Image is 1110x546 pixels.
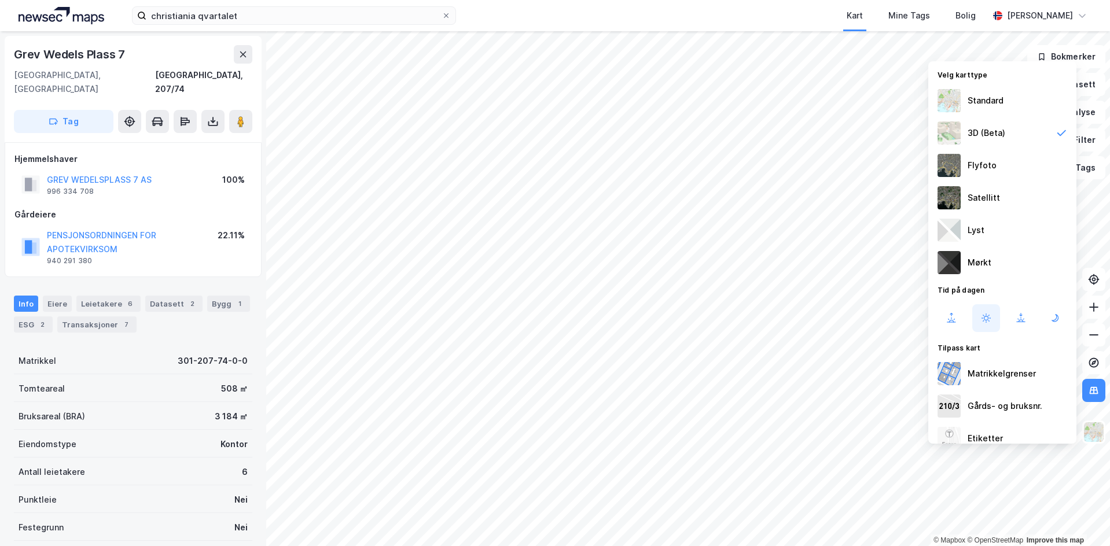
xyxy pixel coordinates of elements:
img: luj3wr1y2y3+OchiMxRmMxRlscgabnMEmZ7DJGWxyBpucwSZnsMkZbHIGm5zBJmewyRlscgabnMEmZ7DJGWxyBpucwSZnsMkZ... [938,219,961,242]
div: Matrikkel [19,354,56,368]
div: Satellitt [968,191,1000,205]
img: Z [938,89,961,112]
div: Grev Wedels Plass 7 [14,45,127,64]
img: cadastreKeys.547ab17ec502f5a4ef2b.jpeg [938,394,961,418]
div: 6 [124,298,136,309]
button: Tags [1052,156,1105,179]
div: Eiere [43,296,72,312]
a: Improve this map [1027,536,1084,544]
img: Z [1083,421,1105,443]
div: 3 184 ㎡ [215,409,248,423]
a: OpenStreetMap [967,536,1023,544]
div: 2 [186,298,198,309]
div: Mine Tags [888,9,930,23]
div: 940 291 380 [47,256,92,265]
div: Tilpass kart [928,337,1076,357]
div: Punktleie [19,493,57,507]
button: Filter [1050,128,1105,152]
div: 301-207-74-0-0 [178,354,248,368]
div: Transaksjoner [57,316,137,333]
div: Info [14,296,38,312]
div: Mørkt [968,256,991,270]
div: Eiendomstype [19,437,76,451]
img: nCdM7BzjoCAAAAAElFTkSuQmCC [938,251,961,274]
div: 2 [36,319,48,330]
div: 22.11% [218,228,245,242]
div: Kontor [220,437,248,451]
div: Bygg [207,296,250,312]
div: ESG [14,316,53,333]
div: 100% [222,173,245,187]
input: Søk på adresse, matrikkel, gårdeiere, leietakere eller personer [146,7,442,24]
div: [PERSON_NAME] [1007,9,1073,23]
div: 6 [242,465,248,479]
div: Datasett [145,296,203,312]
div: Leietakere [76,296,141,312]
img: Z [938,121,961,145]
img: 9k= [938,186,961,209]
div: Standard [968,94,1004,108]
div: Matrikkelgrenser [968,367,1036,381]
div: 508 ㎡ [221,382,248,396]
div: Bolig [955,9,976,23]
div: Gårdeiere [14,208,252,222]
div: Nei [234,521,248,534]
div: Antall leietakere [19,465,85,479]
div: [GEOGRAPHIC_DATA], [GEOGRAPHIC_DATA] [14,68,155,96]
button: Tag [14,110,113,133]
div: Flyfoto [968,158,997,172]
div: Gårds- og bruksnr. [968,399,1042,413]
a: Mapbox [933,536,965,544]
div: Festegrunn [19,521,64,534]
div: Velg karttype [928,64,1076,84]
div: 1 [234,298,245,309]
div: Bruksareal (BRA) [19,409,85,423]
img: cadastreBorders.cfe08de4b5ddd52a10de.jpeg [938,362,961,385]
div: 3D (Beta) [968,126,1005,140]
iframe: Chat Widget [1052,490,1110,546]
div: Tomteareal [19,382,65,396]
div: 996 334 708 [47,187,94,196]
div: Hjemmelshaver [14,152,252,166]
div: Etiketter [968,431,1003,445]
img: Z [938,154,961,177]
div: Tid på dagen [928,279,1076,300]
img: Z [938,427,961,450]
div: Lyst [968,223,984,237]
div: [GEOGRAPHIC_DATA], 207/74 [155,68,252,96]
div: Nei [234,493,248,507]
div: Kart [847,9,863,23]
div: 7 [120,319,132,330]
button: Bokmerker [1027,45,1105,68]
img: logo.a4113a55bc3d86da70a041830d287a7e.svg [19,7,104,24]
